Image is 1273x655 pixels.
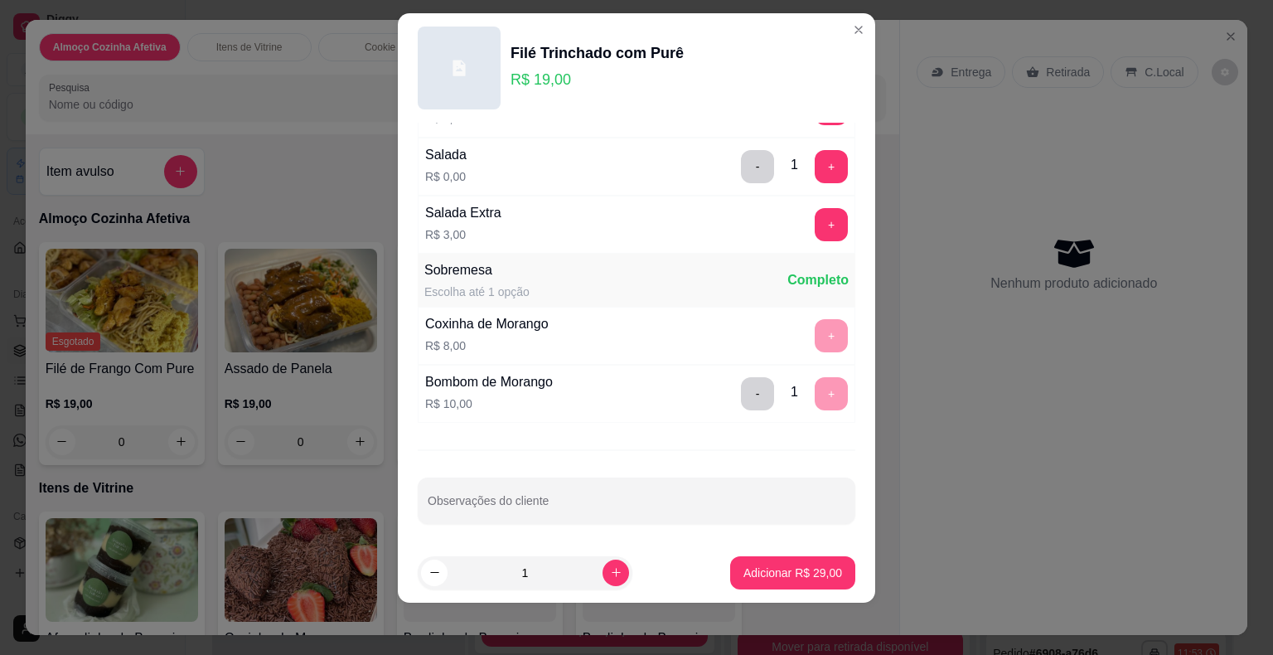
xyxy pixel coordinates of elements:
div: 1 [791,155,798,175]
p: R$ 19,00 [511,68,684,91]
p: R$ 0,00 [425,168,467,185]
p: Adicionar R$ 29,00 [743,565,842,581]
p: R$ 3,00 [425,226,501,243]
div: Coxinha de Morango [425,314,549,334]
button: Close [845,17,872,43]
button: delete [741,377,774,410]
div: Completo [787,270,849,290]
div: Salada [425,145,467,165]
div: 1 [791,382,798,402]
button: add [815,150,848,183]
p: R$ 10,00 [425,395,553,412]
p: R$ 8,00 [425,337,549,354]
input: Observações do cliente [428,499,845,516]
button: increase-product-quantity [603,560,629,586]
button: decrease-product-quantity [421,560,448,586]
div: Filé Trinchado com Purê [511,41,684,65]
button: Adicionar R$ 29,00 [730,556,855,589]
button: delete [741,150,774,183]
div: Salada Extra [425,203,501,223]
button: add [815,208,848,241]
div: Bombom de Morango [425,372,553,392]
div: Sobremesa [424,260,530,280]
div: Escolha até 1 opção [424,284,530,300]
